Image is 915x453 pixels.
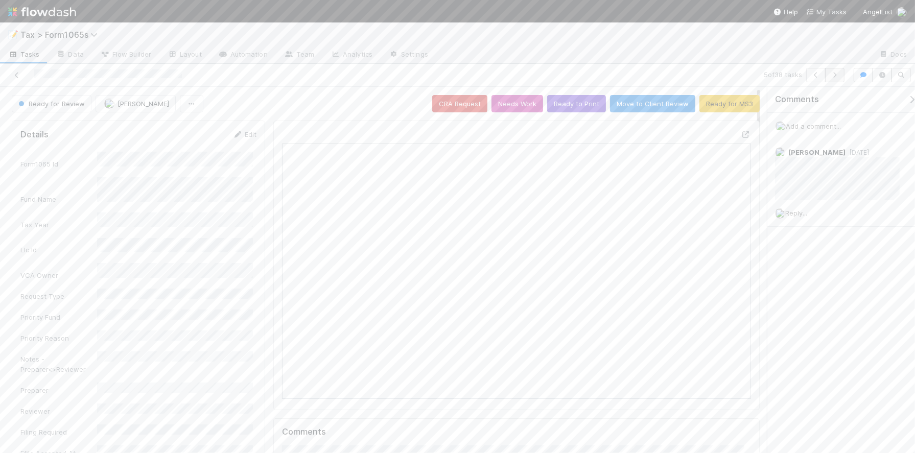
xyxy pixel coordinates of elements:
[8,3,76,20] img: logo-inverted-e16ddd16eac7371096b0.svg
[20,130,49,140] h5: Details
[20,245,97,255] div: Llc Id
[786,122,841,130] span: Add a comment...
[8,30,18,39] span: 📝
[104,99,114,109] img: avatar_d45d11ee-0024-4901-936f-9df0a9cc3b4e.png
[699,95,760,112] button: Ready for MS3
[775,147,785,157] img: avatar_45ea4894-10ca-450f-982d-dabe3bd75b0b.png
[20,312,97,322] div: Priority Fund
[785,209,807,217] span: Reply...
[100,49,151,59] span: Flow Builder
[610,95,695,112] button: Move to Client Review
[806,7,847,17] a: My Tasks
[871,47,915,63] a: Docs
[118,100,169,108] span: [PERSON_NAME]
[20,159,97,169] div: Form1065 Id
[159,47,210,63] a: Layout
[381,47,436,63] a: Settings
[20,194,97,204] div: Fund Name
[282,427,751,437] h5: Comments
[547,95,606,112] button: Ready to Print
[20,30,103,40] span: Tax > Form1065s
[48,47,92,63] a: Data
[20,220,97,230] div: Tax Year
[20,354,97,374] div: Notes - Preparer<>Reviewer
[232,130,256,138] a: Edit
[432,95,487,112] button: CRA Request
[491,95,543,112] button: Needs Work
[92,47,159,63] a: Flow Builder
[20,385,97,395] div: Preparer
[20,333,97,343] div: Priority Reason
[20,406,97,416] div: Reviewer
[773,7,798,17] div: Help
[897,7,907,17] img: avatar_45ea4894-10ca-450f-982d-dabe3bd75b0b.png
[776,121,786,131] img: avatar_45ea4894-10ca-450f-982d-dabe3bd75b0b.png
[20,427,97,437] div: Filing Required
[16,100,85,108] span: Ready for Review
[276,47,322,63] a: Team
[806,8,847,16] span: My Tasks
[282,144,751,399] iframe: To enrich screen reader interactions, please activate Accessibility in Grammarly extension settings
[12,95,91,112] button: Ready for Review
[764,69,802,80] span: 5 of 38 tasks
[96,95,176,112] button: [PERSON_NAME]
[8,49,40,59] span: Tasks
[846,149,869,156] span: [DATE]
[863,8,893,16] span: AngelList
[775,94,819,105] span: Comments
[210,47,276,63] a: Automation
[788,148,846,156] span: [PERSON_NAME]
[322,47,381,63] a: Analytics
[20,291,97,301] div: Request Type
[775,208,785,219] img: avatar_45ea4894-10ca-450f-982d-dabe3bd75b0b.png
[20,270,97,280] div: VCA Owner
